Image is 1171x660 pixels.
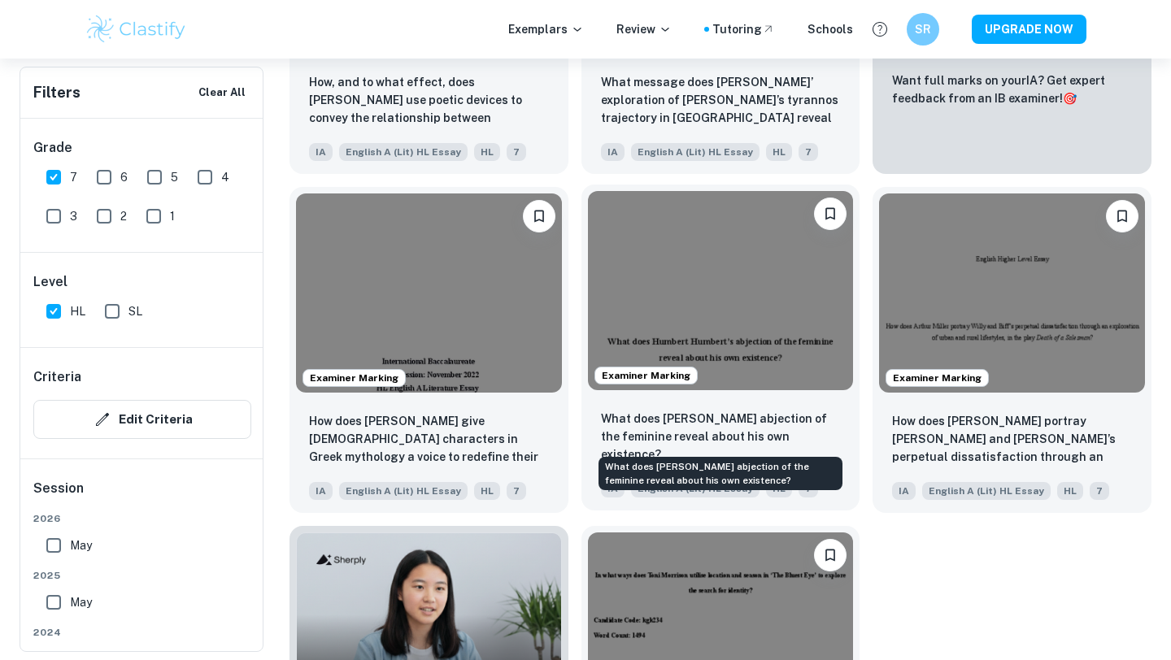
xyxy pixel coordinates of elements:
span: English A (Lit) HL Essay [339,143,468,161]
span: Examiner Marking [303,371,405,385]
span: 6 [120,168,128,186]
h6: Criteria [33,367,81,387]
button: Bookmark [523,200,555,232]
span: Examiner Marking [886,371,988,385]
span: HL [474,143,500,161]
span: HL [474,482,500,500]
span: 5 [171,168,178,186]
button: UPGRADE NOW [972,15,1086,44]
span: HL [766,143,792,161]
a: Examiner MarkingBookmarkWhat does Humbert Humbert’s abjection of the feminine reveal about his ow... [581,187,860,513]
span: 🎯 [1063,92,1077,105]
p: What message does Sophocles’ exploration of Creon’s tyrannos trajectory in Antigone reveal about ... [601,73,841,128]
a: Schools [808,20,853,38]
p: What does Humbert Humbert’s abjection of the feminine reveal about his own existence? [601,410,841,463]
span: Examiner Marking [595,368,697,383]
span: 3 [70,207,77,225]
span: IA [892,482,916,500]
span: 7 [1090,482,1109,500]
h6: SR [914,20,933,38]
button: Clear All [194,80,250,105]
h6: Session [33,479,251,511]
button: Bookmark [814,198,847,230]
p: Review [616,20,672,38]
span: May [70,536,92,554]
h6: Filters [33,81,81,104]
span: 7 [507,143,526,161]
span: IA [309,482,333,500]
span: 1 [170,207,175,225]
span: SL [128,302,142,320]
span: English A (Lit) HL Essay [339,482,468,500]
button: Help and Feedback [866,15,894,43]
span: English A (Lit) HL Essay [631,143,760,161]
span: 7 [70,168,77,186]
a: Tutoring [712,20,775,38]
h6: Level [33,272,251,292]
p: Want full marks on your IA ? Get expert feedback from an IB examiner! [892,72,1132,107]
div: What does [PERSON_NAME] abjection of the feminine reveal about his own existence? [599,457,842,490]
span: HL [70,302,85,320]
h6: Grade [33,138,251,158]
span: 2025 [33,568,251,583]
span: 7 [507,482,526,500]
span: IA [601,143,625,161]
p: How does Carol Ann Duffy give female characters in Greek mythology a voice to redefine their role... [309,412,549,467]
img: Clastify logo [85,13,188,46]
button: Edit Criteria [33,400,251,439]
span: 4 [221,168,229,186]
span: 2026 [33,511,251,526]
img: English A (Lit) HL Essay IA example thumbnail: What does Humbert Humbert’s abjection of [588,191,854,390]
span: May [70,593,92,611]
a: Examiner MarkingBookmarkHow does Arthur Miller portray Willy and Biff’s perpetual dissatisfaction... [873,187,1151,513]
p: Exemplars [508,20,584,38]
img: English A (Lit) HL Essay IA example thumbnail: How does Carol Ann Duffy give female cha [296,193,562,393]
span: HL [1057,482,1083,500]
span: 2024 [33,625,251,640]
img: English A (Lit) HL Essay IA example thumbnail: How does Arthur Miller portray Willy and [879,193,1145,393]
button: Bookmark [814,539,847,571]
a: Examiner MarkingBookmarkHow does Carol Ann Duffy give female characters in Greek mythology a voic... [289,187,568,513]
p: How does Arthur Miller portray Willy and Biff’s perpetual dissatisfaction through an exploration ... [892,412,1132,467]
span: English A (Lit) HL Essay [922,482,1051,500]
span: 7 [799,143,818,161]
span: 2 [120,207,127,225]
button: Bookmark [1106,200,1138,232]
button: SR [907,13,939,46]
p: How, and to what effect, does Baudelaire use poetic devices to convey the relationship between en... [309,73,549,128]
span: IA [309,143,333,161]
